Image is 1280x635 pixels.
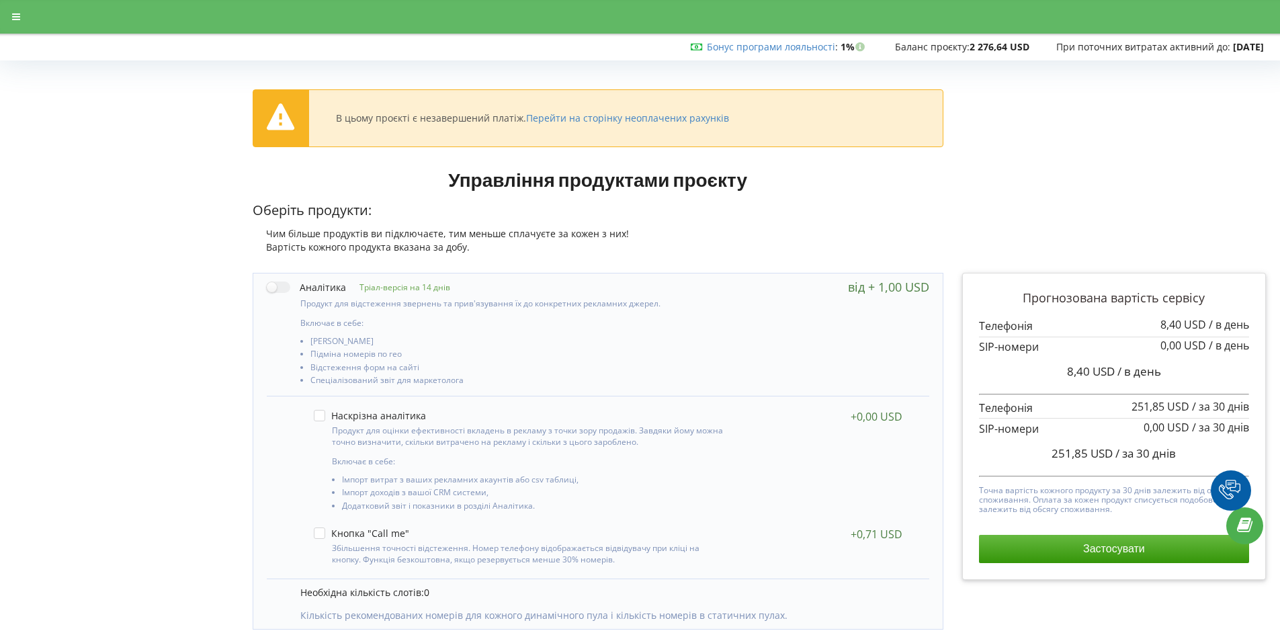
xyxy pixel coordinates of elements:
strong: [DATE] [1233,40,1264,53]
h1: Управління продуктами проєкту [253,167,943,192]
p: Телефонія [979,319,1249,334]
li: Відстеження форм на сайті [310,363,730,376]
p: SIP-номери [979,421,1249,437]
li: Підміна номерів по гео [310,349,730,362]
span: : [707,40,838,53]
a: Бонус програми лояльності [707,40,835,53]
div: від + 1,00 USD [848,280,929,294]
p: Необхідна кількість слотів: [300,586,916,599]
div: Вартість кожного продукта вказана за добу. [253,241,943,254]
p: Телефонія [979,400,1249,416]
span: / в день [1117,364,1161,379]
p: Прогнозована вартість сервісу [979,290,1249,307]
span: 8,40 USD [1067,364,1115,379]
p: SIP-номери [979,339,1249,355]
span: 8,40 USD [1160,317,1206,332]
span: / в день [1209,317,1249,332]
button: Застосувати [979,535,1249,563]
li: Спеціалізований звіт для маркетолога [310,376,730,388]
span: 0 [424,586,429,599]
li: [PERSON_NAME] [310,337,730,349]
span: 0,00 USD [1160,338,1206,353]
p: Тріал-версія на 14 днів [346,282,450,293]
span: 251,85 USD [1132,399,1189,414]
div: +0,71 USD [851,527,902,541]
p: Кількість рекомендованих номерів для кожного динамічного пула і кількість номерів в статичних пулах. [300,609,916,622]
li: Імпорт витрат з ваших рекламних акаунтів або csv таблиці, [342,475,726,488]
a: Перейти на сторінку неоплачених рахунків [526,112,729,124]
p: Оберіть продукти: [253,201,943,220]
p: Включає в себе: [332,456,726,467]
div: +0,00 USD [851,410,902,423]
label: Наскрізна аналітика [314,410,426,421]
span: При поточних витратах активний до: [1056,40,1230,53]
span: Баланс проєкту: [895,40,970,53]
span: 251,85 USD [1052,446,1113,461]
p: Продукт для відстеження звернень та прив'язування їх до конкретних рекламних джерел. [300,298,730,309]
p: Точна вартість кожного продукту за 30 днів залежить від обсягу споживання. Оплата за кожен продук... [979,482,1249,515]
div: Чим більше продуктів ви підключаєте, тим меньше сплачуєте за кожен з них! [253,227,943,241]
label: Аналітика [267,280,346,294]
li: Імпорт доходів з вашої CRM системи, [342,488,726,501]
div: В цьому проєкті є незавершений платіж. [336,112,729,124]
strong: 2 276,64 USD [970,40,1029,53]
span: / в день [1209,338,1249,353]
label: Кнопка "Call me" [314,527,409,539]
p: Збільшення точності відстеження. Номер телефону відображається відвідувачу при кліці на кнопку. Ф... [332,542,726,565]
li: Додатковий звіт і показники в розділі Аналітика. [342,501,726,514]
span: 0,00 USD [1144,420,1189,435]
p: Включає в себе: [300,317,730,329]
span: / за 30 днів [1192,399,1249,414]
p: Продукт для оцінки ефективності вкладень в рекламу з точки зору продажів. Завдяки йому можна точн... [332,425,726,448]
strong: 1% [841,40,868,53]
span: / за 30 днів [1115,446,1176,461]
span: / за 30 днів [1192,420,1249,435]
